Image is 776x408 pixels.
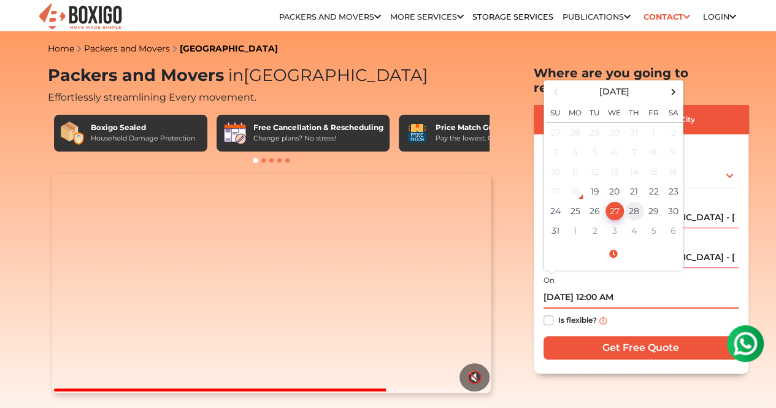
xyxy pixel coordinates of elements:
div: Change plans? No stress! [253,133,383,144]
th: Su [546,101,566,123]
a: Packers and Movers [84,43,170,54]
img: Boxigo Sealed [60,121,85,145]
a: Publications [563,12,631,21]
th: Th [624,101,644,123]
a: More services [390,12,464,21]
a: Storage Services [472,12,553,21]
th: Fr [644,101,664,123]
img: Boxigo [37,2,123,32]
img: Free Cancellation & Rescheduling [223,121,247,145]
img: Price Match Guarantee [405,121,429,145]
th: Sa [664,101,683,123]
input: Get Free Quote [544,336,739,360]
th: Mo [566,101,585,123]
th: We [605,101,624,123]
h1: Packers and Movers [48,66,496,86]
div: Price Match Guarantee [436,122,529,133]
button: 🔇 [459,363,490,391]
input: Moving date [544,287,739,309]
div: Free Cancellation & Rescheduling [253,122,383,133]
span: in [228,65,244,85]
video: Your browser does not support the video tag. [52,174,491,394]
a: Home [48,43,74,54]
div: Household Damage Protection [91,133,195,144]
label: Is flexible? [558,313,597,326]
img: info [599,317,607,325]
div: Boxigo Sealed [91,122,195,133]
label: On [544,275,555,286]
a: Select Time [546,248,681,260]
span: Previous Month [547,83,564,100]
th: Tu [585,101,605,123]
span: Effortlessly streamlining Every movement. [48,91,256,103]
span: Next Month [665,83,682,100]
h2: Where are you going to relocate? [534,66,748,95]
a: Contact [639,7,694,26]
div: Pay the lowest. Guaranteed! [436,133,529,144]
th: Select Month [566,83,664,101]
img: whatsapp-icon.svg [12,12,37,37]
div: 18 [566,182,585,201]
a: Packers and Movers [279,12,381,21]
a: Login [702,12,736,21]
a: [GEOGRAPHIC_DATA] [180,43,278,54]
span: [GEOGRAPHIC_DATA] [224,65,428,85]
